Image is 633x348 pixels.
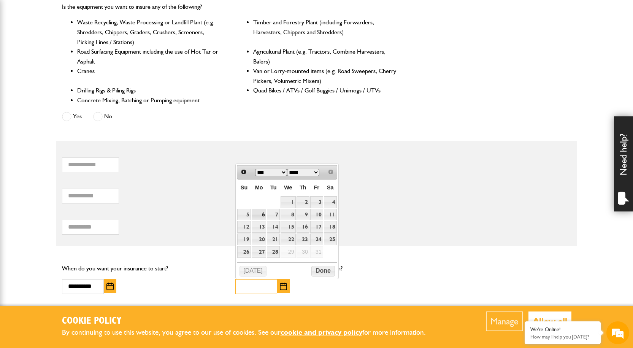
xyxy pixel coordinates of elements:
img: d_20077148190_company_1631870298795_20077148190 [13,42,32,53]
a: 19 [237,234,251,245]
textarea: Type your message and hit 'Enter' [10,138,139,228]
a: 1 [281,196,295,208]
li: Quad Bikes / ATVs / Golf Buggies / Unimogs / UTVs [253,86,397,95]
label: No [93,112,112,121]
a: 9 [297,209,309,221]
span: Monday [255,184,263,191]
span: Friday [314,184,319,191]
li: Cranes [77,66,221,86]
button: Done [311,266,335,276]
li: Road Surfacing Equipment including the use of Hot Tar or Asphalt [77,47,221,66]
a: 18 [324,221,337,233]
a: 26 [237,246,251,258]
a: 23 [297,234,309,245]
a: 3 [310,196,323,208]
li: Van or Lorry-mounted items (e.g. Road Sweepers, Cherry Pickers, Volumetric Mixers) [253,66,397,86]
li: Concrete Mixing, Batching or Pumping equipment [77,95,221,105]
a: 27 [252,246,267,258]
label: Yes [62,112,82,121]
a: 20 [252,234,267,245]
input: Enter your phone number [10,115,139,132]
li: Timber and Forestry Plant (including Forwarders, Harvesters, Chippers and Shredders) [253,17,397,47]
li: Waste Recycling, Waste Processing or Landfill Plant (e.g. Shredders, Chippers, Graders, Crushers,... [77,17,221,47]
a: 6 [252,209,267,221]
h2: Cookie Policy [62,315,438,327]
button: [DATE] [240,266,267,276]
a: 11 [324,209,337,221]
div: Need help? [614,116,633,211]
div: Chat with us now [40,43,128,52]
div: We're Online! [530,326,595,333]
span: Thursday [300,184,306,191]
a: 7 [267,209,280,221]
p: How may I help you today? [530,334,595,340]
em: Start Chat [103,234,138,245]
a: 5 [237,209,251,221]
a: 4 [324,196,337,208]
a: cookie and privacy policy [281,328,362,337]
a: 2 [297,196,309,208]
input: Enter your email address [10,93,139,110]
span: Sunday [241,184,247,191]
span: Wednesday [284,184,292,191]
p: By continuing to use this website, you agree to our use of cookies. See our for more information. [62,327,438,338]
img: Choose date [280,283,287,290]
span: Saturday [327,184,334,191]
a: 16 [297,221,309,233]
a: 8 [281,209,295,221]
a: 28 [267,246,280,258]
p: Is the equipment you want to insure any of the following? [62,2,398,12]
div: Minimize live chat window [125,4,143,22]
a: 10 [310,209,323,221]
p: When do you want your insurance to start? [62,264,224,273]
button: Allow all [528,311,571,331]
a: 22 [281,234,295,245]
a: 14 [267,221,280,233]
a: 13 [252,221,267,233]
a: 21 [267,234,280,245]
button: Manage [486,311,523,331]
a: 15 [281,221,295,233]
a: 12 [237,221,251,233]
a: 25 [324,234,337,245]
img: Choose date [106,283,114,290]
li: Drilling Rigs & Piling Rigs [77,86,221,95]
span: Prev [241,169,247,175]
li: Agricultural Plant (e.g. Tractors, Combine Harvesters, Balers) [253,47,397,66]
input: Enter your last name [10,70,139,87]
a: 24 [310,234,323,245]
span: Tuesday [270,184,277,191]
a: 17 [310,221,323,233]
a: Prev [238,166,249,177]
